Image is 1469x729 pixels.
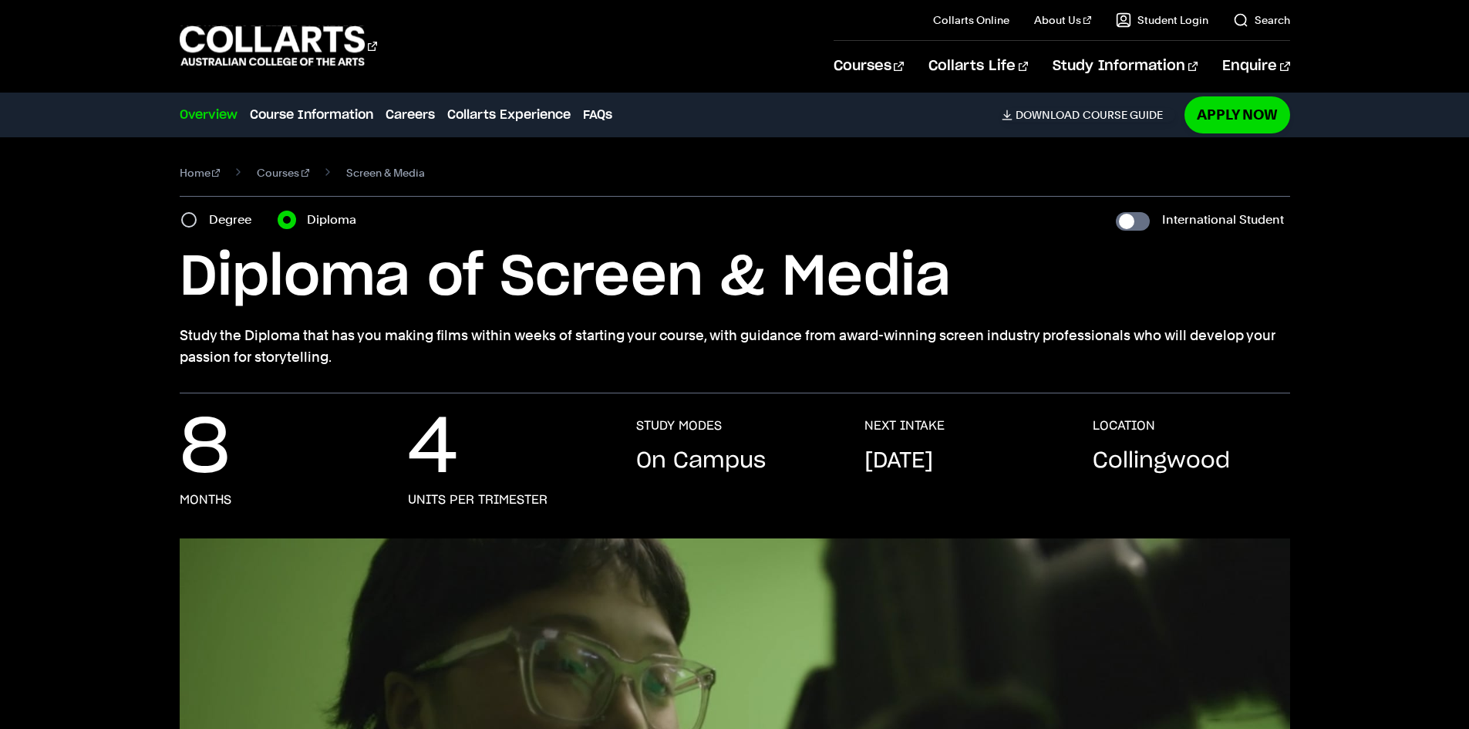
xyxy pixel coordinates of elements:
[180,325,1290,368] p: Study the Diploma that has you making films within weeks of starting your course, with guidance f...
[864,418,945,434] h3: NEXT INTAKE
[180,243,1290,312] h1: Diploma of Screen & Media
[1034,12,1091,28] a: About Us
[180,24,377,68] div: Go to homepage
[1053,41,1198,92] a: Study Information
[1233,12,1290,28] a: Search
[834,41,904,92] a: Courses
[1162,209,1284,231] label: International Student
[209,209,261,231] label: Degree
[1184,96,1290,133] a: Apply Now
[180,418,230,480] p: 8
[1093,418,1155,434] h3: LOCATION
[864,446,933,477] p: [DATE]
[250,106,373,124] a: Course Information
[1116,12,1208,28] a: Student Login
[1016,108,1080,122] span: Download
[928,41,1028,92] a: Collarts Life
[1002,108,1175,122] a: DownloadCourse Guide
[636,446,766,477] p: On Campus
[386,106,435,124] a: Careers
[636,418,722,434] h3: STUDY MODES
[180,492,231,508] h3: months
[180,106,238,124] a: Overview
[180,162,221,184] a: Home
[933,12,1009,28] a: Collarts Online
[257,162,309,184] a: Courses
[408,418,458,480] p: 4
[583,106,612,124] a: FAQs
[447,106,571,124] a: Collarts Experience
[307,209,366,231] label: Diploma
[1093,446,1230,477] p: Collingwood
[346,162,425,184] span: Screen & Media
[1222,41,1289,92] a: Enquire
[408,492,548,508] h3: units per trimester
